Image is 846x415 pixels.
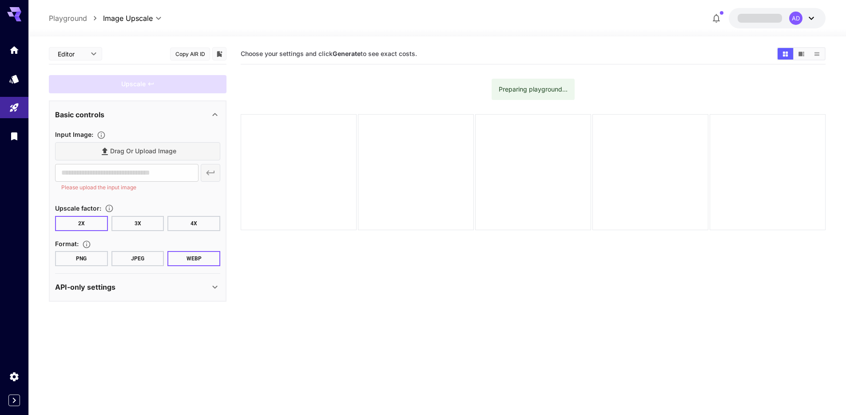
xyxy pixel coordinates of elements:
[167,216,220,231] button: 4X
[9,371,20,382] div: Settings
[167,251,220,266] button: WEBP
[778,48,793,60] button: Show media in grid view
[61,183,192,192] p: Please upload the input image
[55,204,101,212] span: Upscale factor :
[55,104,220,125] div: Basic controls
[55,251,108,266] button: PNG
[9,131,20,142] div: Library
[55,216,108,231] button: 2X
[215,48,223,59] button: Add to library
[111,216,164,231] button: 3X
[55,276,220,298] div: API-only settings
[93,131,109,140] button: Specifies the input image to be processed.
[101,204,117,213] button: Choose the level of upscaling to be performed on the image.
[170,48,210,60] button: Copy AIR ID
[9,102,20,113] div: Playground
[103,13,153,24] span: Image Upscale
[794,48,809,60] button: Show media in video view
[49,13,87,24] a: Playground
[8,395,20,406] button: Expand sidebar
[333,50,361,57] b: Generate
[111,251,164,266] button: JPEG
[499,81,568,97] div: Preparing playground...
[55,282,115,292] p: API-only settings
[241,50,417,57] span: Choose your settings and click to see exact costs.
[58,49,85,59] span: Editor
[49,13,103,24] nav: breadcrumb
[9,73,20,84] div: Models
[9,44,20,56] div: Home
[809,48,825,60] button: Show media in list view
[55,131,93,138] span: Input Image :
[729,8,826,28] button: AD
[777,47,826,60] div: Show media in grid viewShow media in video viewShow media in list view
[55,109,104,120] p: Basic controls
[79,240,95,249] button: Choose the file format for the output image.
[49,75,226,93] div: Please fill the prompt
[55,240,79,247] span: Format :
[789,12,802,25] div: AD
